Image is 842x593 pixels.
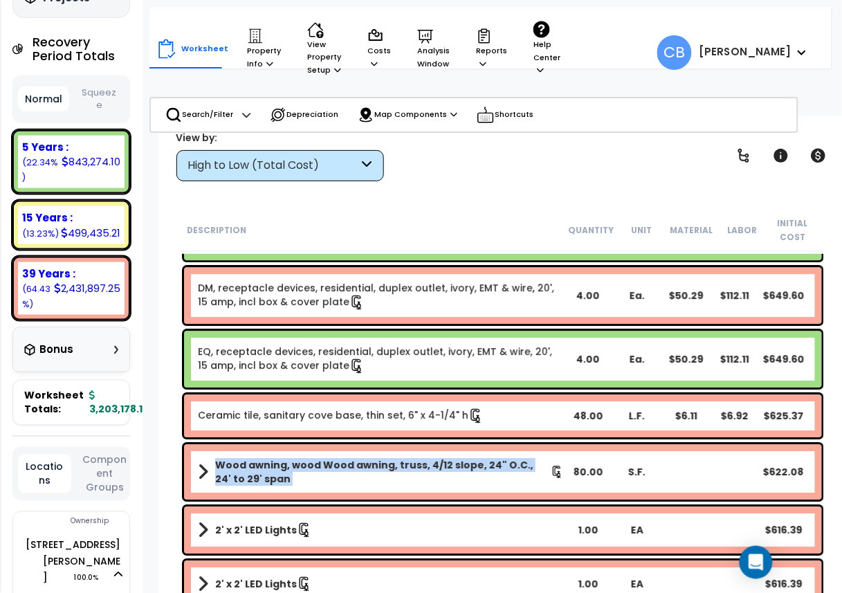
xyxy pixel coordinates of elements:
p: Help Center [533,21,560,77]
b: [PERSON_NAME] [699,44,791,59]
small: (13.23%) [22,228,59,239]
small: Description [187,225,247,236]
div: $112.11 [710,289,759,302]
div: $649.60 [759,289,808,302]
p: Property Info [247,28,281,70]
div: Depreciation [262,100,346,130]
div: High to Low (Total Cost) [188,158,359,174]
span: Worksheet Totals: [24,389,84,417]
small: (22.34%) [22,156,58,183]
b: 2' x 2' LED Lights [215,523,297,537]
div: Ea. [612,289,661,302]
button: Component Groups [78,453,131,495]
small: Unit [631,225,652,236]
div: View by: [176,131,384,145]
b: 3,203,178.15 [89,389,149,417]
div: L.F. [612,409,661,423]
div: 4.00 [564,352,613,366]
span: 100.0% [74,570,111,587]
b: 2' x 2' LED Lights [215,577,297,591]
span: CB [657,35,692,70]
small: (64.43%) [22,283,51,309]
div: $616.39 [759,523,808,537]
p: Depreciation [270,107,338,123]
b: Wood awning, wood Wood awning, truss, 4/12 slope, 24" O.C., 24' to 29' span [215,458,551,486]
p: Search/Filter [165,107,233,123]
div: 80.00 [564,465,613,479]
a: Individual Item [198,281,564,310]
div: Ea. [612,352,661,366]
div: Shortcuts [469,98,541,131]
div: $622.08 [759,465,808,479]
p: Costs [367,28,391,70]
b: 39 Years : [22,266,75,281]
a: [STREET_ADDRESS][PERSON_NAME] 100.0% [26,538,120,585]
div: 1.00 [564,523,613,537]
a: Assembly Title [198,458,564,486]
button: Normal [18,86,69,111]
p: Worksheet [181,42,228,55]
div: $649.60 [759,352,808,366]
small: Labor [728,225,758,236]
div: 48.00 [564,409,613,423]
button: Squeeze [73,81,126,118]
div: 499,435.21 [61,226,120,240]
b: 15 Years : [22,210,73,225]
h4: Recovery Period Totals [33,35,130,63]
small: Quantity [568,225,614,236]
div: $6.92 [710,409,759,423]
div: 843,274.10 [62,154,120,169]
p: Shortcuts [477,105,533,125]
p: Map Components [358,107,457,123]
div: EA [612,577,661,591]
div: 4.00 [564,289,613,302]
div: Open Intercom Messenger [740,546,773,579]
p: View Property Setup [307,21,341,77]
p: Analysis Window [417,28,450,70]
div: EA [612,523,661,537]
small: Material [670,225,713,236]
a: Individual Item [198,408,484,423]
div: 2,431,897.25 [54,281,120,295]
p: Reports [476,28,507,70]
div: $616.39 [759,577,808,591]
button: Locations [18,455,71,493]
div: $50.29 [661,352,711,366]
div: Ownership [41,513,129,530]
div: S.F. [612,465,661,479]
div: $625.37 [759,409,808,423]
a: Assembly Title [198,520,564,540]
a: Individual Item [198,345,564,374]
div: 1.00 [564,577,613,591]
b: 5 Years : [22,140,68,154]
h3: Bonus [39,345,73,356]
div: $6.11 [661,409,711,423]
div: $112.11 [710,352,759,366]
small: Initial Cost [778,218,808,243]
div: $50.29 [661,289,711,302]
